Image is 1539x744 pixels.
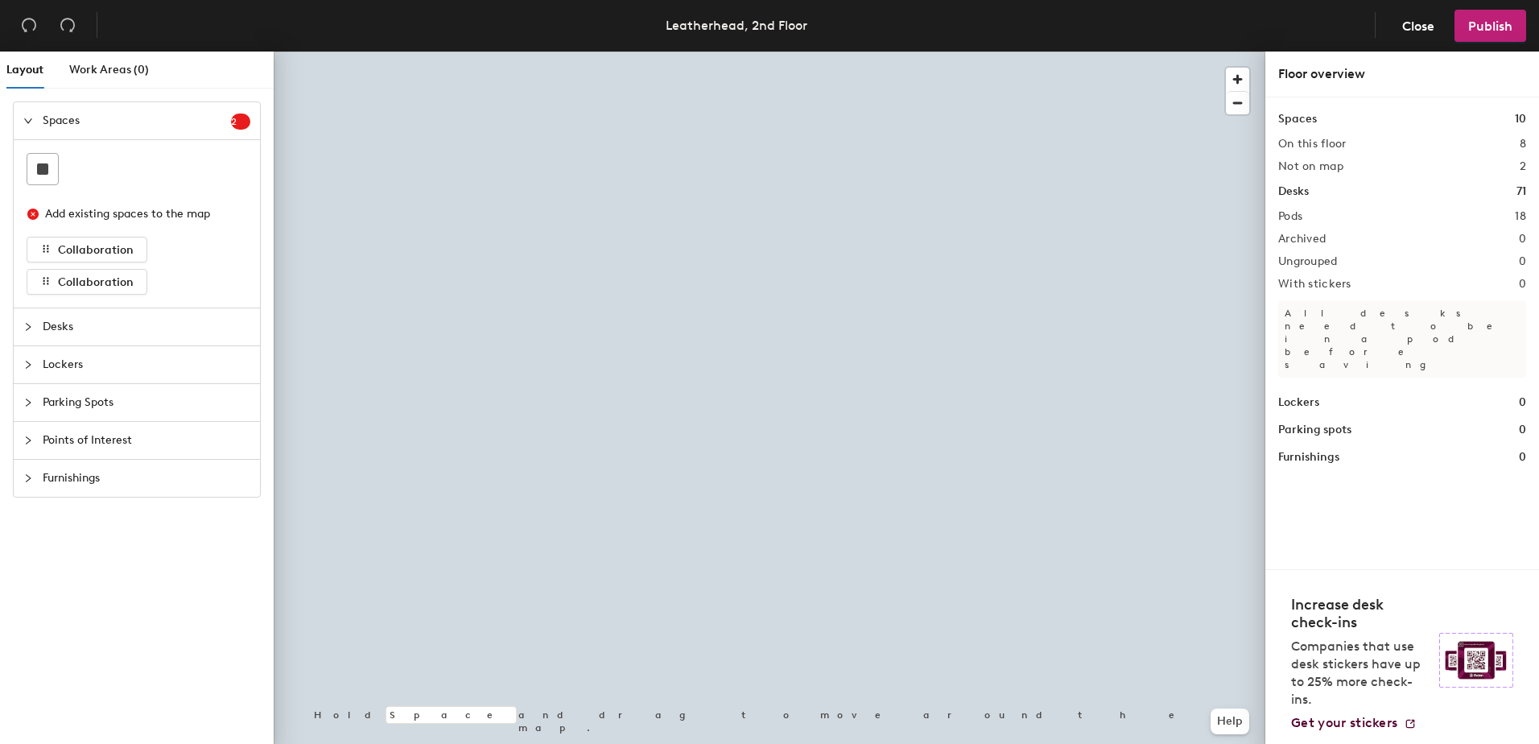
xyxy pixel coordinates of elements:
[1278,110,1317,128] h1: Spaces
[1278,64,1526,84] div: Floor overview
[43,384,250,421] span: Parking Spots
[1278,394,1319,411] h1: Lockers
[23,322,33,332] span: collapsed
[43,422,250,459] span: Points of Interest
[1278,300,1526,378] p: All desks need to be in a pod before saving
[27,269,147,295] button: Collaboration
[1211,709,1249,734] button: Help
[52,10,84,42] button: Redo (⌘ + ⇧ + Z)
[27,237,147,262] button: Collaboration
[45,205,237,223] div: Add existing spaces to the map
[1516,183,1526,200] h1: 71
[1519,255,1526,268] h2: 0
[1278,448,1339,466] h1: Furnishings
[1278,255,1338,268] h2: Ungrouped
[1291,715,1397,730] span: Get your stickers
[23,398,33,407] span: collapsed
[27,209,39,220] span: close-circle
[1402,19,1434,34] span: Close
[1278,233,1326,246] h2: Archived
[1278,138,1347,151] h2: On this floor
[1515,110,1526,128] h1: 10
[6,63,43,76] span: Layout
[43,308,250,345] span: Desks
[1515,210,1526,223] h2: 18
[231,114,250,130] sup: 2
[1278,210,1302,223] h2: Pods
[1520,160,1526,173] h2: 2
[43,460,250,497] span: Furnishings
[1454,10,1526,42] button: Publish
[666,15,807,35] div: Leatherhead, 2nd Floor
[1388,10,1448,42] button: Close
[1278,183,1309,200] h1: Desks
[1439,633,1513,688] img: Sticker logo
[1519,448,1526,466] h1: 0
[1519,394,1526,411] h1: 0
[1291,638,1430,709] p: Companies that use desk stickers have up to 25% more check-ins.
[1291,715,1417,731] a: Get your stickers
[23,473,33,483] span: collapsed
[58,243,134,257] span: Collaboration
[23,360,33,370] span: collapsed
[1519,421,1526,439] h1: 0
[23,116,33,126] span: expanded
[1278,421,1351,439] h1: Parking spots
[1519,278,1526,291] h2: 0
[43,102,231,139] span: Spaces
[69,63,149,76] span: Work Areas (0)
[43,346,250,383] span: Lockers
[1519,233,1526,246] h2: 0
[23,436,33,445] span: collapsed
[1291,596,1430,631] h4: Increase desk check-ins
[1520,138,1526,151] h2: 8
[1278,160,1343,173] h2: Not on map
[1468,19,1512,34] span: Publish
[231,116,250,127] span: 2
[58,275,134,289] span: Collaboration
[1278,278,1351,291] h2: With stickers
[13,10,45,42] button: Undo (⌘ + Z)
